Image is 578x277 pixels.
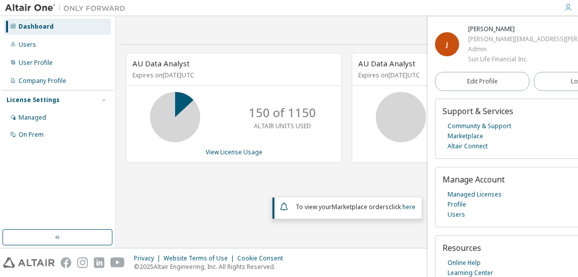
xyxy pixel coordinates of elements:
a: Managed Licenses [448,190,502,200]
span: Resources [443,242,481,253]
p: ALTAIR UNITS USED [254,122,311,130]
div: On Prem [19,131,44,139]
a: Profile [448,200,466,210]
div: Users [19,41,36,49]
span: To view your click [296,203,415,211]
img: altair_logo.svg [3,257,55,268]
div: User Profile [19,59,53,67]
a: Edit Profile [435,72,529,91]
img: instagram.svg [77,257,88,268]
p: Expires on [DATE] UTC [132,71,333,79]
div: Cookie Consent [237,254,289,262]
img: youtube.svg [110,257,125,268]
span: J [446,40,448,49]
p: Expires on [DATE] UTC [358,71,558,79]
span: Support & Services [443,106,513,117]
span: Edit Profile [467,77,498,85]
em: Marketplace orders [332,203,389,211]
div: Website Terms of Use [164,254,237,262]
a: Marketplace [448,131,483,141]
div: Privacy [134,254,164,262]
a: Community & Support [448,121,511,131]
img: linkedin.svg [94,257,104,268]
p: © 2025 Altair Engineering, Inc. All Rights Reserved. [134,262,289,271]
div: Dashboard [19,23,54,31]
div: License Settings [7,96,60,104]
a: Users [448,210,465,220]
a: here [402,203,415,211]
img: facebook.svg [61,257,71,268]
span: AU Data Analyst [358,58,415,68]
div: Company Profile [19,77,66,85]
a: Altair Connect [448,141,488,151]
img: Altair One [5,3,130,13]
div: Managed [19,114,46,122]
span: AU Data Analyst [132,58,190,68]
p: 150 of 1150 [249,104,316,121]
span: Manage Account [443,174,505,185]
a: View License Usage [206,148,262,156]
a: Online Help [448,258,481,268]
